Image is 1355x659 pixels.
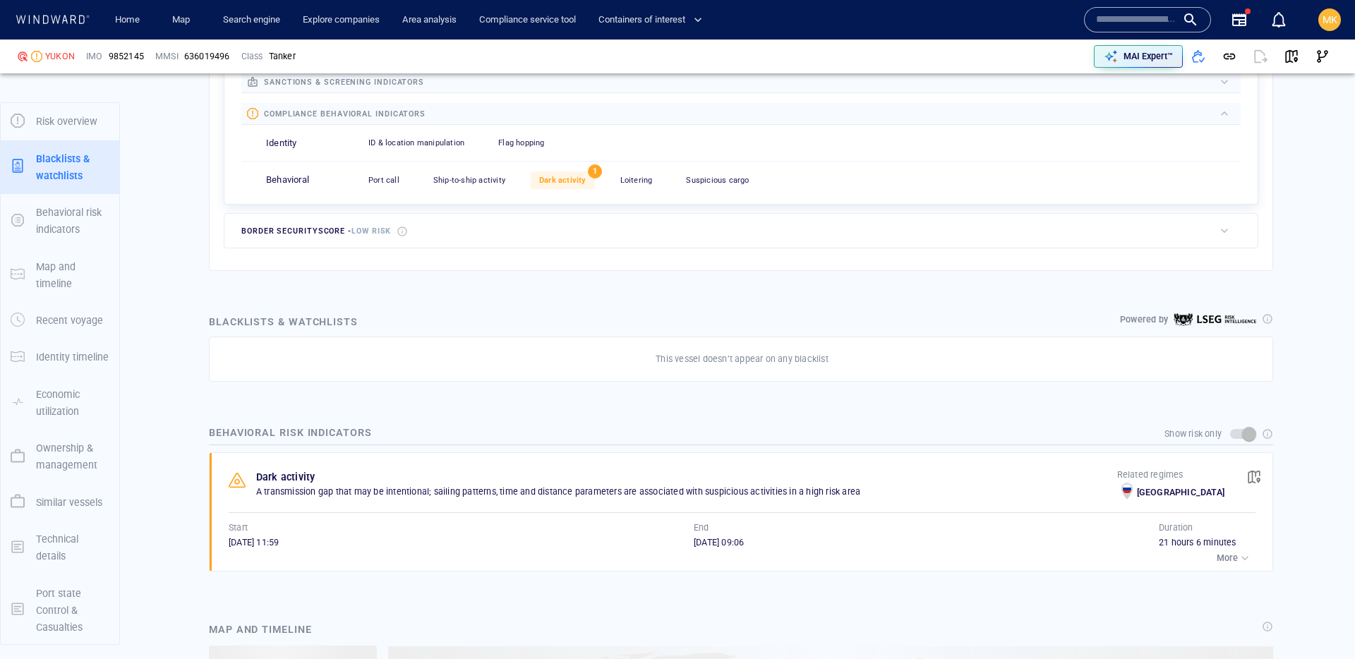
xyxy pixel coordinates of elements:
div: Blacklists & watchlists [206,310,361,333]
p: Show risk only [1164,428,1222,440]
a: Identity timeline [1,350,119,363]
button: Map [161,8,206,32]
a: Economic utilization [1,395,119,409]
button: Blacklists & watchlists [1,140,119,195]
p: Port state Control & Casualties [36,585,109,636]
button: View on map [1239,461,1270,492]
div: YUKON [45,50,75,63]
button: Visual Link Analysis [1307,41,1338,72]
a: Ownership & management [1,449,119,463]
span: border security score - [241,226,391,236]
button: Behavioral risk indicators [1,194,119,248]
a: Technical details [1,540,119,553]
button: View on map [1276,41,1307,72]
iframe: Chat [1295,595,1344,648]
p: More [1217,552,1238,564]
button: Risk overview [1,103,119,140]
a: Similar vessels [1,495,119,508]
button: Add to vessel list [1183,41,1214,72]
p: IMO [86,50,103,63]
a: Recent voyage [1,313,119,327]
div: 21 hours 6 minutes [1159,536,1255,549]
p: Behavioral [266,174,309,187]
p: This vessel doesn’t appear on any blacklist [656,353,829,365]
p: Technical details [36,531,109,565]
p: MAI Expert™ [1124,50,1173,63]
p: Blacklists & watchlists [36,150,109,185]
button: Get link [1214,41,1245,72]
button: Recent voyage [1,302,119,339]
a: Behavioral risk indicators [1,214,119,227]
span: MK [1323,14,1337,25]
a: Search engine [217,8,286,32]
p: A transmission gap that may be intentional; sailing patterns, time and distance parameters are as... [256,485,1117,498]
div: Moderate risk [31,51,42,62]
span: compliance behavioral indicators [264,109,426,119]
span: Loitering [620,176,653,185]
span: ID & location manipulation [368,138,464,147]
button: MAI Expert™ [1094,45,1183,68]
p: End [694,521,709,534]
p: Start [229,521,248,534]
span: [DATE] 09:06 [694,537,744,548]
div: Map and timeline [203,615,318,643]
button: Identity timeline [1,339,119,375]
a: Compliance service tool [474,8,582,32]
span: sanctions & screening indicators [264,78,424,87]
p: MMSI [155,50,179,63]
a: Map [167,8,200,32]
button: Ownership & management [1,430,119,484]
a: Area analysis [397,8,462,32]
button: Map and timeline [1,248,119,303]
span: Ship-to-ship activity [433,176,505,185]
p: Class [241,50,263,63]
p: Powered by [1120,313,1168,326]
p: Related regimes [1117,468,1224,481]
a: Map and timeline [1,267,119,281]
span: 1 [588,164,602,179]
p: Economic utilization [36,386,109,421]
p: Risk overview [36,113,97,130]
button: Port state Control & Casualties [1,575,119,646]
button: Similar vessels [1,484,119,521]
a: Port state Control & Casualties [1,603,119,616]
div: Nadav D Compli defined risk: high risk [17,51,28,62]
span: Port call [368,176,399,185]
p: Identity timeline [36,349,109,365]
button: Economic utilization [1,376,119,430]
button: Technical details [1,521,119,575]
p: Similar vessels [36,494,102,511]
p: Ownership & management [36,440,109,474]
button: Home [104,8,150,32]
p: Recent voyage [36,312,103,329]
span: 9852145 [109,50,144,63]
div: Notification center [1270,11,1287,28]
span: [DATE] 11:59 [229,537,279,548]
p: Duration [1159,521,1193,534]
span: Low risk [351,226,391,236]
button: MK [1315,6,1344,34]
span: Suspicious cargo [686,176,749,185]
p: Map and timeline [36,258,109,293]
p: [GEOGRAPHIC_DATA] [1137,486,1224,499]
p: Identity [266,137,297,150]
a: Explore companies [297,8,385,32]
span: Containers of interest [598,12,702,28]
button: Containers of interest [593,8,714,32]
p: Dark activity [256,468,315,485]
span: Flag hopping [498,138,544,147]
div: 636019496 [184,50,230,63]
button: More [1213,548,1255,568]
span: Dark activity [539,176,586,185]
a: Home [109,8,145,32]
p: Behavioral risk indicators [36,204,109,238]
div: Tanker [269,50,296,63]
a: Risk overview [1,114,119,128]
a: Blacklists & watchlists [1,159,119,173]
